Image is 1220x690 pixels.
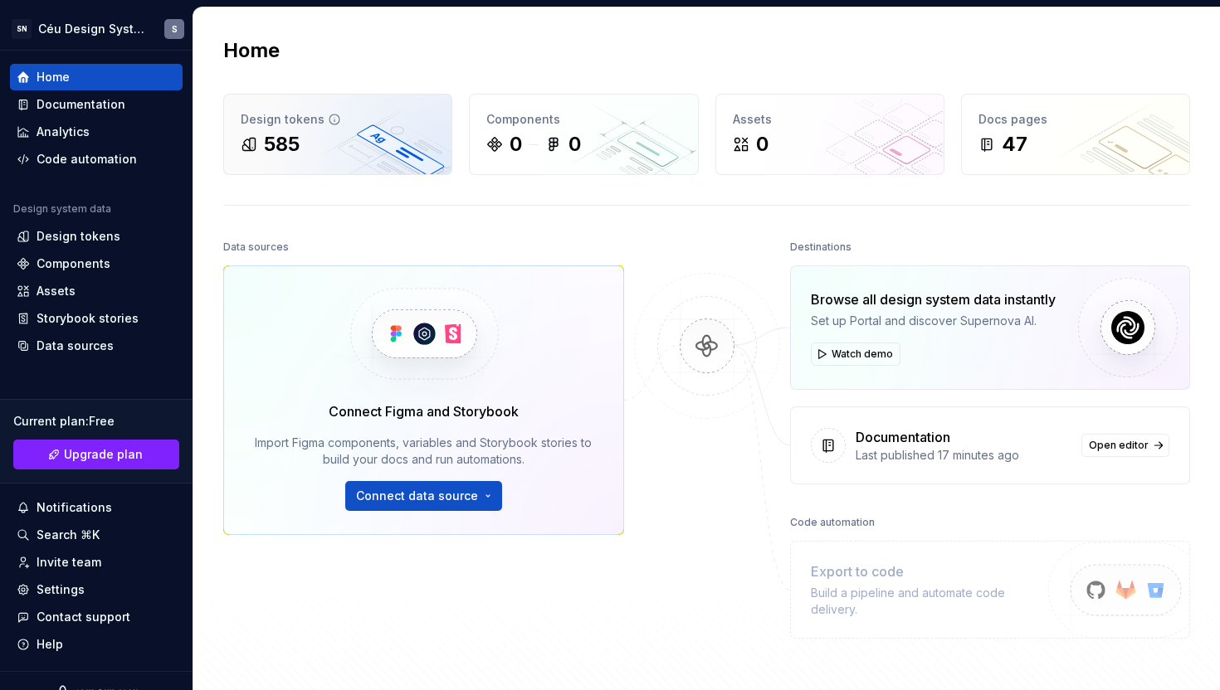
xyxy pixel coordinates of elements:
[1089,439,1149,452] span: Open editor
[37,527,100,543] div: Search ⌘K
[10,119,183,145] a: Analytics
[37,609,130,625] div: Contact support
[38,21,144,37] div: Céu Design System
[345,481,502,511] button: Connect data source
[811,585,1051,618] div: Build a pipeline and automate code delivery.
[37,310,139,327] div: Storybook stories
[510,131,522,158] div: 0
[715,94,944,175] a: Assets0
[832,347,893,361] span: Watch demo
[10,604,183,630] button: Contact support
[37,283,76,299] div: Assets
[469,94,698,175] a: Components00
[241,111,435,128] div: Design tokens
[37,255,110,272] div: Components
[486,111,681,128] div: Components
[10,91,183,118] a: Documentation
[64,446,143,463] span: Upgrade plan
[856,427,950,447] div: Documentation
[37,69,70,85] div: Home
[856,447,1072,464] div: Last published 17 minutes ago
[13,440,179,469] a: Upgrade plan
[10,522,183,548] button: Search ⌘K
[247,435,600,468] div: Import Figma components, variables and Storybook stories to build your docs and run automations.
[811,561,1051,581] div: Export to code
[37,554,101,571] div: Invite team
[10,576,183,603] a: Settings
[37,124,90,140] div: Analytics
[37,338,114,354] div: Data sources
[10,631,183,658] button: Help
[356,488,478,504] span: Connect data source
[37,581,85,598] div: Settings
[1081,434,1169,457] a: Open editor
[10,333,183,359] a: Data sources
[790,236,852,259] div: Destinations
[790,511,875,534] div: Code automation
[978,111,1173,128] div: Docs pages
[37,96,125,113] div: Documentation
[1002,131,1027,158] div: 47
[223,37,280,64] h2: Home
[811,313,1056,329] div: Set up Portal and discover Supernova AI.
[172,22,178,36] div: S
[961,94,1190,175] a: Docs pages47
[10,305,183,332] a: Storybook stories
[10,223,183,250] a: Design tokens
[10,250,183,277] a: Components
[733,111,927,128] div: Assets
[569,131,581,158] div: 0
[264,131,300,158] div: 585
[10,64,183,90] a: Home
[10,146,183,172] a: Code automation
[13,413,179,430] div: Current plan : Free
[10,494,183,521] button: Notifications
[37,151,137,168] div: Code automation
[811,289,1056,309] div: Browse all design system data instantly
[37,499,112,516] div: Notifications
[13,202,111,216] div: Design system data
[10,549,183,576] a: Invite team
[3,11,189,46] button: SNCéu Design SystemS
[223,236,289,259] div: Data sources
[10,278,183,304] a: Assets
[37,228,120,245] div: Design tokens
[37,636,63,653] div: Help
[223,94,452,175] a: Design tokens585
[329,401,519,421] div: Connect Figma and Storybook
[12,19,32,39] div: SN
[811,343,900,366] button: Watch demo
[756,131,769,158] div: 0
